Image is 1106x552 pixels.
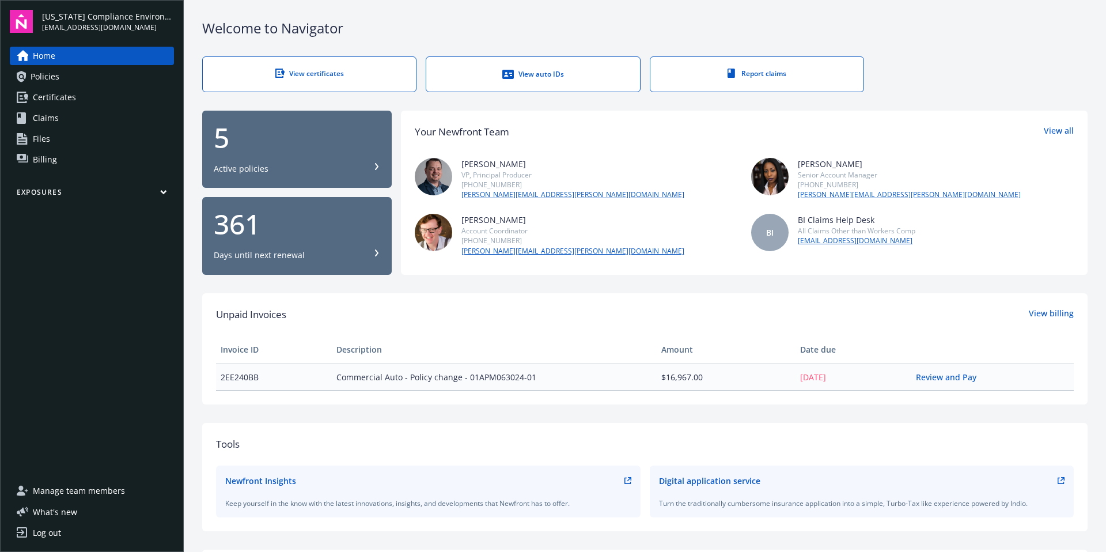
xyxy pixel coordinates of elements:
a: [PERSON_NAME][EMAIL_ADDRESS][PERSON_NAME][DOMAIN_NAME] [461,246,684,256]
div: Your Newfront Team [415,124,509,139]
span: Home [33,47,55,65]
div: Newfront Insights [225,475,296,487]
a: Billing [10,150,174,169]
span: Policies [31,67,59,86]
a: View auto IDs [426,56,640,92]
a: Files [10,130,174,148]
img: navigator-logo.svg [10,10,33,33]
div: BI Claims Help Desk [798,214,915,226]
div: 361 [214,210,380,238]
a: Home [10,47,174,65]
a: [PERSON_NAME][EMAIL_ADDRESS][PERSON_NAME][DOMAIN_NAME] [461,190,684,200]
th: Description [332,336,656,364]
button: 361Days until next renewal [202,197,392,275]
div: [PHONE_NUMBER] [461,236,684,245]
div: View auto IDs [449,69,616,80]
span: Commercial Auto - Policy change - 01APM063024-01 [336,371,652,383]
span: [EMAIL_ADDRESS][DOMAIN_NAME] [42,22,174,33]
a: Manage team members [10,482,174,500]
div: All Claims Other than Workers Comp [798,226,915,236]
td: 2EE240BB [216,364,332,390]
a: Review and Pay [916,372,986,383]
div: Digital application service [659,475,760,487]
a: Certificates [10,88,174,107]
button: Exposures [10,187,174,202]
button: 5Active policies [202,111,392,188]
a: Claims [10,109,174,127]
a: Policies [10,67,174,86]
a: [PERSON_NAME][EMAIL_ADDRESS][PERSON_NAME][DOMAIN_NAME] [798,190,1021,200]
th: Amount [657,336,796,364]
a: Report claims [650,56,864,92]
span: Claims [33,109,59,127]
td: $16,967.00 [657,364,796,390]
div: VP, Principal Producer [461,170,684,180]
th: Date due [796,336,911,364]
div: Days until next renewal [214,249,305,261]
div: 5 [214,124,380,152]
td: [DATE] [796,364,911,390]
div: Senior Account Manager [798,170,1021,180]
a: View all [1044,124,1074,139]
div: [PERSON_NAME] [798,158,1021,170]
span: BI [766,226,774,239]
div: Tools [216,437,1074,452]
button: What's new [10,506,96,518]
th: Invoice ID [216,336,332,364]
div: [PHONE_NUMBER] [461,180,684,190]
div: [PERSON_NAME] [461,158,684,170]
div: Keep yourself in the know with the latest innovations, insights, and developments that Newfront h... [225,498,631,508]
a: View billing [1029,307,1074,322]
a: View certificates [202,56,416,92]
div: Report claims [673,69,840,78]
span: Certificates [33,88,76,107]
div: Turn the traditionally cumbersome insurance application into a simple, Turbo-Tax like experience ... [659,498,1065,508]
img: photo [751,158,789,195]
div: Active policies [214,163,268,175]
img: photo [415,158,452,195]
div: [PHONE_NUMBER] [798,180,1021,190]
div: Welcome to Navigator [202,18,1088,38]
span: Billing [33,150,57,169]
span: Unpaid Invoices [216,307,286,322]
div: View certificates [226,69,393,78]
span: [US_STATE] Compliance Environmental, LLC [42,10,174,22]
span: Files [33,130,50,148]
span: What ' s new [33,506,77,518]
div: Log out [33,524,61,542]
button: [US_STATE] Compliance Environmental, LLC[EMAIL_ADDRESS][DOMAIN_NAME] [42,10,174,33]
span: Manage team members [33,482,125,500]
a: [EMAIL_ADDRESS][DOMAIN_NAME] [798,236,915,246]
img: photo [415,214,452,251]
div: Account Coordinator [461,226,684,236]
div: [PERSON_NAME] [461,214,684,226]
